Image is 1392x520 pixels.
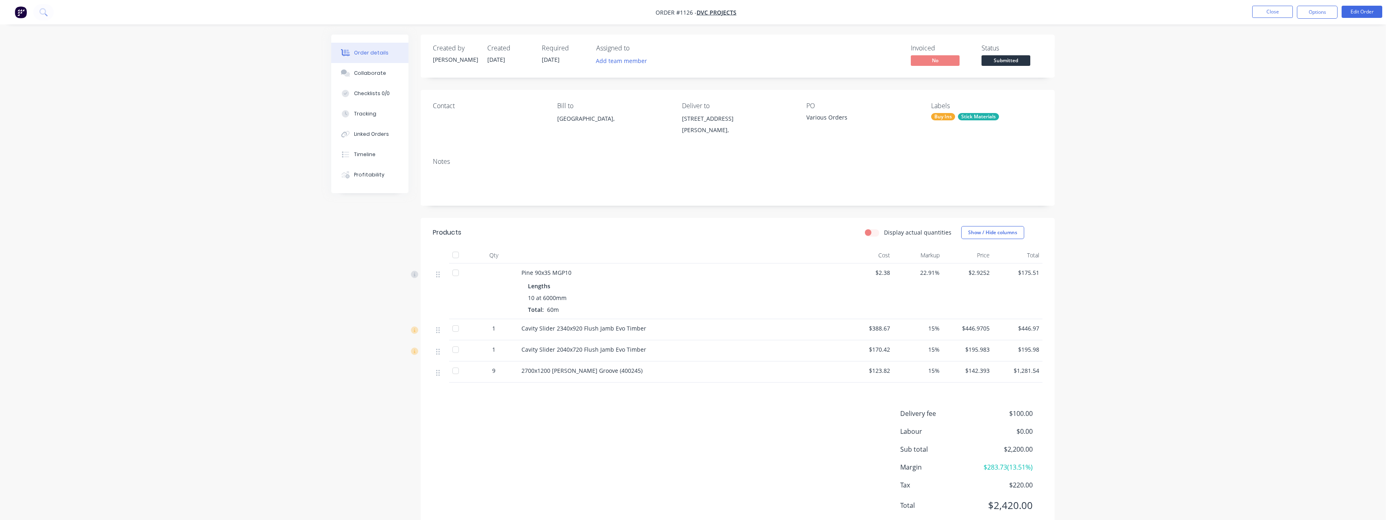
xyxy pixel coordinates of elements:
[354,110,376,117] div: Tracking
[682,113,793,139] div: [STREET_ADDRESS][PERSON_NAME],
[946,366,990,375] span: $142.393
[993,247,1043,263] div: Total
[596,44,678,52] div: Assigned to
[900,409,973,418] span: Delivery fee
[557,102,669,110] div: Bill to
[897,268,940,277] span: 22.91%
[900,462,973,472] span: Margin
[331,104,408,124] button: Tracking
[592,55,651,66] button: Add team member
[331,83,408,104] button: Checklists 0/0
[982,44,1042,52] div: Status
[354,131,389,138] div: Linked Orders
[492,366,495,375] span: 9
[931,113,955,120] div: Buy Ins
[354,90,390,97] div: Checklists 0/0
[806,113,908,124] div: Various Orders
[521,324,646,332] span: Cavity Slider 2340x920 Flush Jamb Evo Timber
[557,113,669,124] div: [GEOGRAPHIC_DATA],
[996,268,1040,277] span: $175.51
[682,124,793,136] div: [PERSON_NAME],
[946,268,990,277] span: $2.9252
[433,44,478,52] div: Created by
[433,102,544,110] div: Contact
[331,165,408,185] button: Profitability
[492,324,495,333] span: 1
[973,444,1033,454] span: $2,200.00
[656,9,697,16] span: Order #1126 -
[973,480,1033,490] span: $220.00
[1252,6,1293,18] button: Close
[528,294,567,302] span: 10 at 6000mm
[806,102,918,110] div: PO
[1342,6,1382,18] button: Edit Order
[943,247,993,263] div: Price
[521,269,571,276] span: Pine 90x35 MGP10
[433,55,478,64] div: [PERSON_NAME]
[897,345,940,354] span: 15%
[433,158,1042,165] div: Notes
[893,247,943,263] div: Markup
[847,345,890,354] span: $170.42
[946,345,990,354] span: $195.983
[542,56,560,63] span: [DATE]
[982,55,1030,65] span: Submitted
[354,171,384,178] div: Profitability
[521,367,643,374] span: 2700x1200 [PERSON_NAME] Groove (400245)
[911,55,960,65] span: No
[897,366,940,375] span: 15%
[487,44,532,52] div: Created
[682,113,793,124] div: [STREET_ADDRESS]
[900,500,973,510] span: Total
[487,56,505,63] span: [DATE]
[961,226,1024,239] button: Show / Hide columns
[973,426,1033,436] span: $0.00
[331,63,408,83] button: Collaborate
[996,324,1040,333] span: $446.97
[946,324,990,333] span: $446.9705
[331,144,408,165] button: Timeline
[15,6,27,18] img: Factory
[897,324,940,333] span: 15%
[982,55,1030,67] button: Submitted
[996,345,1040,354] span: $195.98
[521,346,646,353] span: Cavity Slider 2040x720 Flush Jamb Evo Timber
[931,102,1042,110] div: Labels
[996,366,1040,375] span: $1,281.54
[973,462,1033,472] span: $283.73 ( 13.51 %)
[557,113,669,139] div: [GEOGRAPHIC_DATA],
[847,366,890,375] span: $123.82
[596,55,651,66] button: Add team member
[900,426,973,436] span: Labour
[354,49,389,57] div: Order details
[682,102,793,110] div: Deliver to
[697,9,736,16] a: DVC Projects
[884,228,951,237] label: Display actual quantities
[528,282,550,290] span: Lengths
[354,70,386,77] div: Collaborate
[544,306,562,313] span: 60m
[847,268,890,277] span: $2.38
[973,409,1033,418] span: $100.00
[911,44,972,52] div: Invoiced
[331,124,408,144] button: Linked Orders
[469,247,518,263] div: Qty
[354,151,376,158] div: Timeline
[331,43,408,63] button: Order details
[1364,492,1384,512] iframe: Intercom live chat
[843,247,893,263] div: Cost
[900,444,973,454] span: Sub total
[1297,6,1338,19] button: Options
[973,498,1033,513] span: $2,420.00
[492,345,495,354] span: 1
[542,44,586,52] div: Required
[847,324,890,333] span: $388.67
[528,306,544,313] span: Total:
[958,113,999,120] div: Stick Materials
[900,480,973,490] span: Tax
[433,228,461,237] div: Products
